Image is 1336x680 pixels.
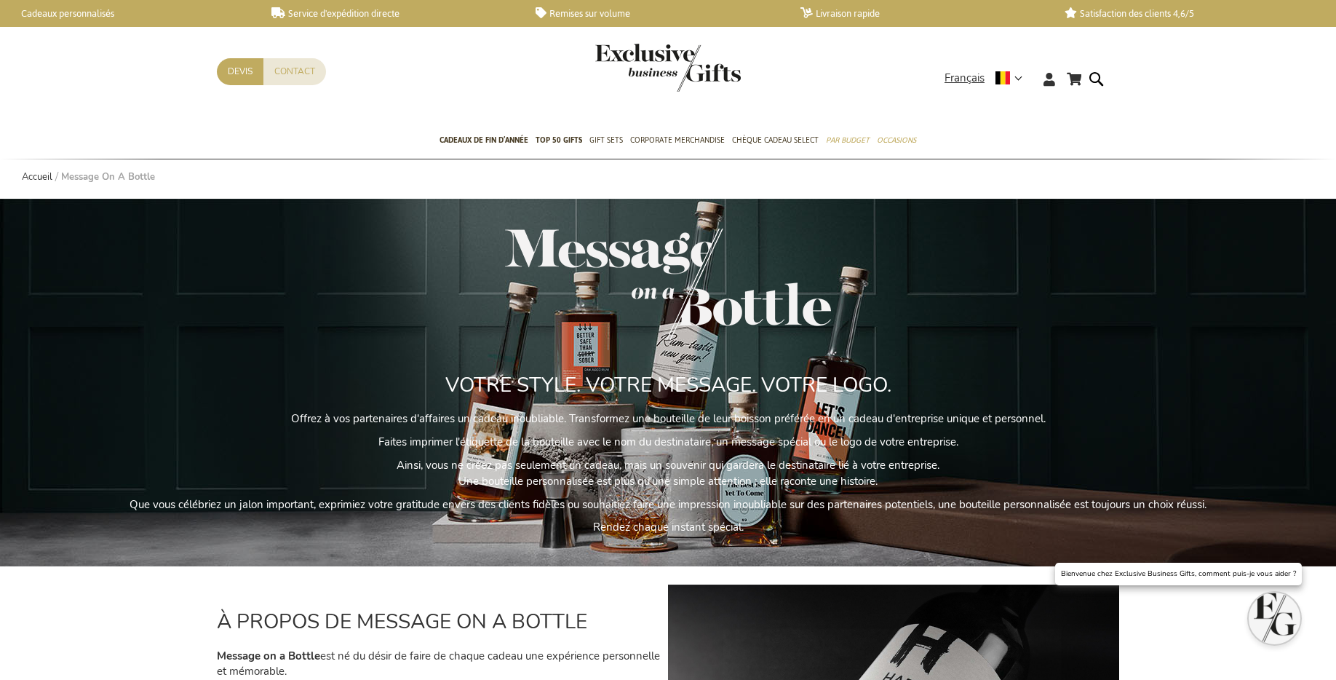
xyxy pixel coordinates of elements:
a: Accueil [22,170,52,183]
a: Remises sur volume [536,7,776,20]
img: message_on_a_bottle_grey_small [505,229,831,340]
a: Satisfaction des clients 4,6/5 [1065,7,1305,20]
strong: Message on a Bottle [217,649,320,663]
div: Français [945,70,1032,87]
span: Gift Sets [589,133,623,148]
span: Chèque Cadeau Select [732,133,819,148]
span: Ainsi, vous ne créez pas seulement un cadeau, mais un souvenir qui gardera le destinataire lié à ... [397,458,939,473]
a: Devis [217,58,263,85]
a: Service d'expédition directe [271,7,512,20]
span: Une bouteille personnalisée est plus qu'une simple attention ; elle raconte une histoire. [458,474,878,489]
span: Par budget [826,133,870,148]
span: VOTRE STYLE. VOTRE MESSAGE. VOTRE LOGO. [445,371,891,399]
span: Cadeaux de fin d’année [440,133,528,148]
span: À PROPOS DE MESSAGE ON A BOTTLE [217,608,587,636]
strong: Message On A Bottle [61,170,155,183]
span: Occasions [877,133,916,148]
a: Livraison rapide [800,7,1041,20]
span: Que vous célébriez un jalon important, exprimiez votre gratitude envers des clients fidèles ou so... [130,497,1206,512]
span: Offrez à vos partenaires d'affaires un cadeau inoubliable. Transformez une bouteille de leur bois... [291,411,1046,426]
span: TOP 50 Gifts [536,133,582,148]
img: Exclusive Business gifts logo [595,44,741,92]
span: Corporate Merchandise [630,133,725,148]
p: est né du désir de faire de chaque cadeau une expérience personnelle et mémorable. [217,649,661,680]
span: Rendez chaque instant spécial. [593,520,744,534]
a: Cadeaux personnalisés [7,7,248,20]
span: Faites imprimer l'étiquette de la bouteille avec le nom du destinataire, un message spécial ou le... [378,435,958,449]
span: Français [945,70,985,87]
a: Contact [263,58,326,85]
a: store logo [595,44,668,92]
